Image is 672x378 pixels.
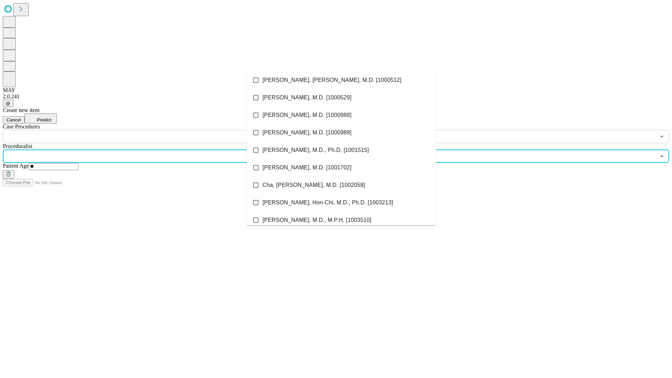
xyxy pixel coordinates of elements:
[262,146,369,154] span: [PERSON_NAME], M.D., Ph.D. [1001515]
[262,111,351,119] span: [PERSON_NAME], M.D. [1000988]
[3,143,32,149] span: Proceduralist
[262,76,401,84] span: [PERSON_NAME], [PERSON_NAME], M.D. [1000512]
[6,101,10,106] span: @
[37,117,51,122] span: Predict
[3,116,24,124] button: Cancel
[262,93,351,102] span: [PERSON_NAME], M.D. [1000529]
[3,87,669,93] div: MAY
[262,198,393,207] span: [PERSON_NAME], Hon-Chi, M.D., Ph.D. [1003213]
[3,124,40,129] span: Scheduled Procedure
[262,216,371,224] span: [PERSON_NAME], M.D., M.P.H. [1003510]
[262,128,351,137] span: [PERSON_NAME], M.D. [1000989]
[3,93,669,100] div: 2.0.241
[3,107,40,113] span: Create new item
[657,132,667,141] button: Open
[657,151,667,161] button: Close
[262,181,365,189] span: Cha, [PERSON_NAME], M.D. [1002058]
[3,100,13,107] button: @
[24,113,57,124] button: Predict
[6,117,21,122] span: Cancel
[262,163,351,172] span: [PERSON_NAME], M.D. [1001702]
[3,163,29,169] span: Patient Age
